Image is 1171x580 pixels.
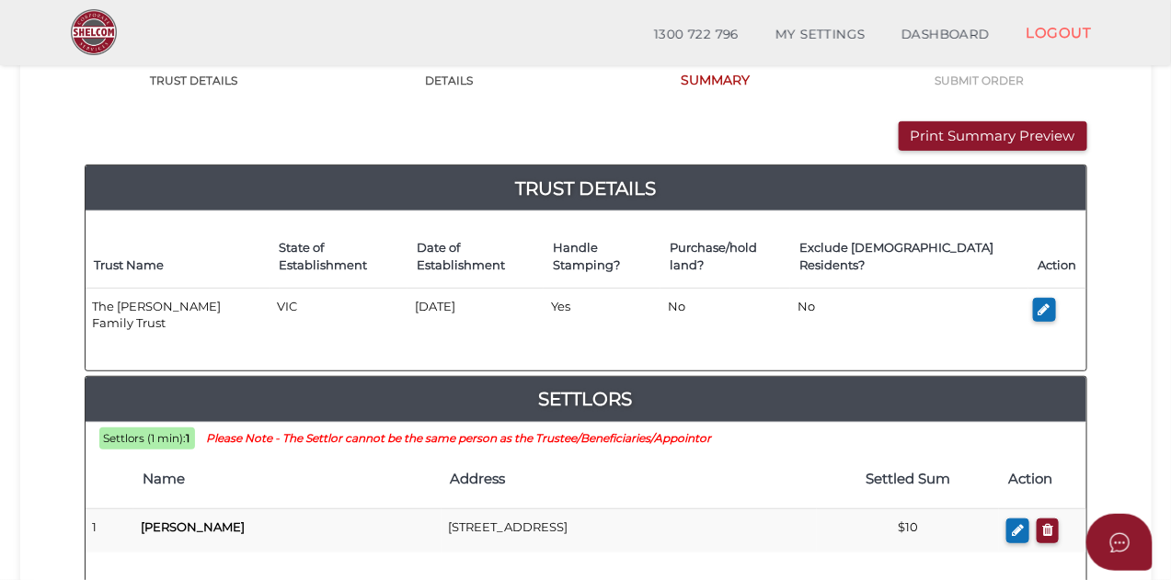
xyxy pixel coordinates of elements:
td: No [660,288,790,341]
td: [DATE] [408,288,544,341]
td: 1 [86,509,133,552]
button: Print Summary Preview [899,121,1087,152]
th: Action [1028,225,1085,288]
a: 1300 722 796 [636,17,757,53]
b: 1 [187,432,190,445]
td: No [790,288,1028,341]
td: $10 [817,509,1000,552]
td: [STREET_ADDRESS] [442,509,817,552]
a: LOGOUT [1008,14,1110,51]
a: Settlors [86,384,1086,414]
th: Trust Name [86,225,270,288]
h4: Address [451,472,808,487]
td: VIC [270,288,408,341]
td: The [PERSON_NAME] Family Trust [86,288,270,341]
b: [PERSON_NAME] [141,519,245,534]
a: MY SETTINGS [757,17,884,53]
a: Trust Details [86,174,1086,203]
small: Please Note - The Settlor cannot be the same person as the Trustee/Beneficiaries/Appointor [207,431,712,445]
td: Yes [544,288,660,341]
th: Handle Stamping? [544,225,660,288]
th: Exclude [DEMOGRAPHIC_DATA] Residents? [790,225,1028,288]
button: Open asap [1086,514,1153,571]
span: Settlors (1 min): [104,432,187,445]
th: State of Establishment [270,225,408,288]
a: DASHBOARD [883,17,1008,53]
h4: Name [143,472,432,487]
th: Date of Establishment [408,225,544,288]
h4: Action [1008,472,1076,487]
th: Purchase/hold land? [660,225,790,288]
h4: Settled Sum [826,472,991,487]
